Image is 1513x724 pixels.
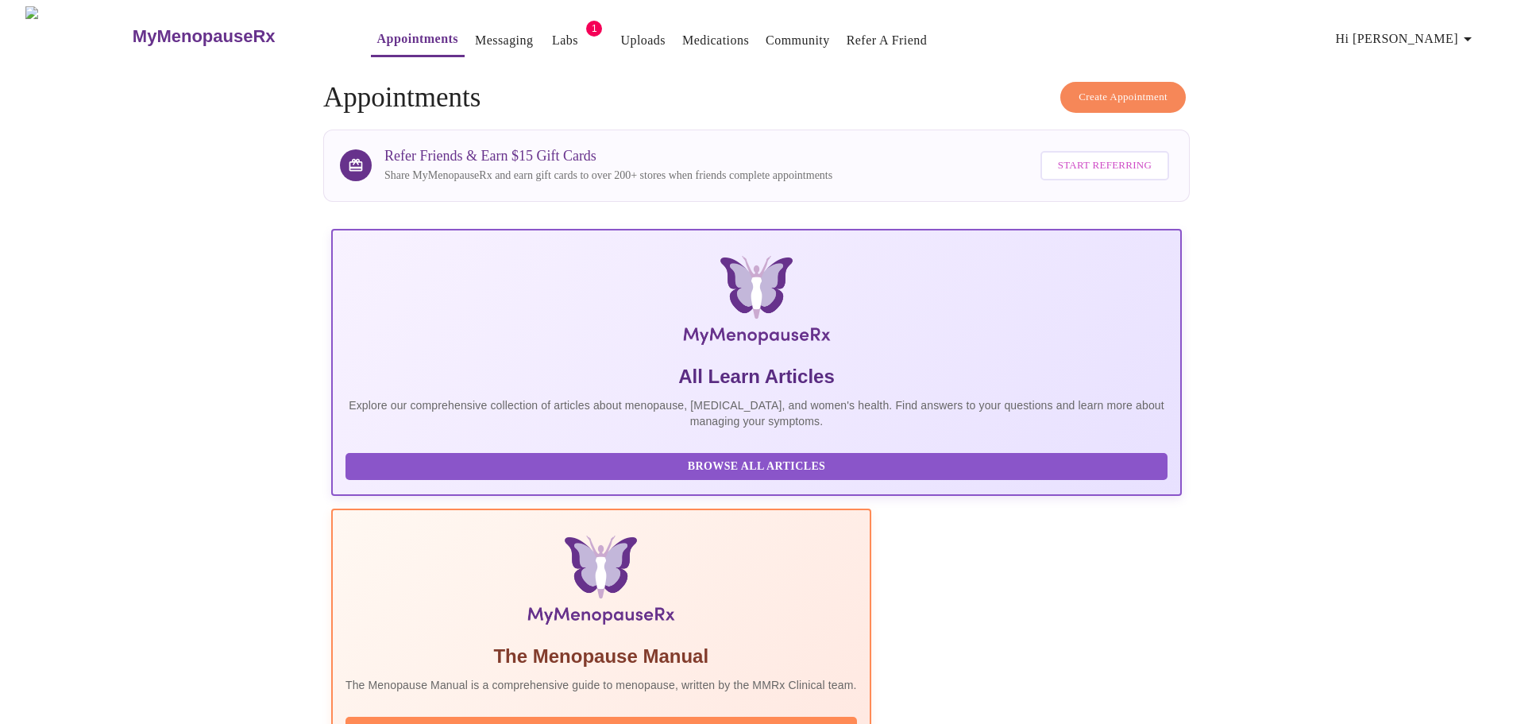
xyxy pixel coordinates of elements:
[682,29,749,52] a: Medications
[676,25,755,56] button: Medications
[759,25,836,56] button: Community
[847,29,928,52] a: Refer a Friend
[377,28,458,50] a: Appointments
[384,148,832,165] h3: Refer Friends & Earn $15 Gift Cards
[345,677,857,693] p: The Menopause Manual is a comprehensive guide to menopause, written by the MMRx Clinical team.
[539,25,590,56] button: Labs
[345,397,1168,429] p: Explore our comprehensive collection of articles about menopause, [MEDICAL_DATA], and women's hea...
[1036,143,1173,188] a: Start Referring
[1040,151,1169,180] button: Start Referring
[766,29,830,52] a: Community
[1330,23,1484,55] button: Hi [PERSON_NAME]
[620,29,666,52] a: Uploads
[586,21,602,37] span: 1
[130,9,338,64] a: MyMenopauseRx
[345,644,857,669] h5: The Menopause Manual
[426,536,775,631] img: Menopause Manual
[133,26,276,47] h3: MyMenopauseRx
[1336,28,1477,50] span: Hi [PERSON_NAME]
[469,25,539,56] button: Messaging
[475,29,533,52] a: Messaging
[473,256,1040,351] img: MyMenopauseRx Logo
[345,453,1168,481] button: Browse All Articles
[371,23,465,57] button: Appointments
[1079,88,1168,106] span: Create Appointment
[840,25,934,56] button: Refer a Friend
[345,364,1168,389] h5: All Learn Articles
[25,6,130,66] img: MyMenopauseRx Logo
[384,168,832,184] p: Share MyMenopauseRx and earn gift cards to over 200+ stores when friends complete appointments
[614,25,672,56] button: Uploads
[361,457,1152,477] span: Browse All Articles
[1058,157,1152,175] span: Start Referring
[323,82,1190,114] h4: Appointments
[552,29,578,52] a: Labs
[345,459,1171,472] a: Browse All Articles
[1060,82,1186,113] button: Create Appointment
